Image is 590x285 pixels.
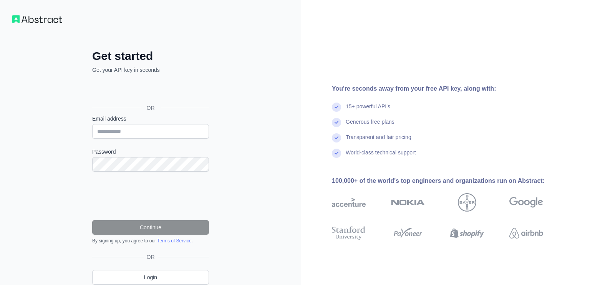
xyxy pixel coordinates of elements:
img: nokia [391,193,425,212]
img: Workflow [12,15,62,23]
img: airbnb [509,225,543,242]
div: You're seconds away from your free API key, along with: [332,84,568,93]
span: OR [144,253,158,261]
div: By signing up, you agree to our . [92,238,209,244]
label: Email address [92,115,209,123]
div: Transparent and fair pricing [346,133,411,149]
a: Terms of Service [157,238,191,244]
img: check mark [332,133,341,142]
div: World-class technical support [346,149,416,164]
a: Login [92,270,209,285]
img: check mark [332,103,341,112]
p: Get your API key in seconds [92,66,209,74]
img: check mark [332,149,341,158]
img: stanford university [332,225,366,242]
img: shopify [450,225,484,242]
img: google [509,193,543,212]
h2: Get started [92,49,209,63]
img: bayer [458,193,476,212]
div: 100,000+ of the world's top engineers and organizations run on Abstract: [332,176,568,186]
div: Generous free plans [346,118,394,133]
img: accenture [332,193,366,212]
img: check mark [332,118,341,127]
button: Continue [92,220,209,235]
iframe: Sign in with Google Button [88,82,211,99]
img: payoneer [391,225,425,242]
span: OR [141,104,161,112]
label: Password [92,148,209,156]
div: 15+ powerful API's [346,103,390,118]
iframe: reCAPTCHA [92,181,209,211]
